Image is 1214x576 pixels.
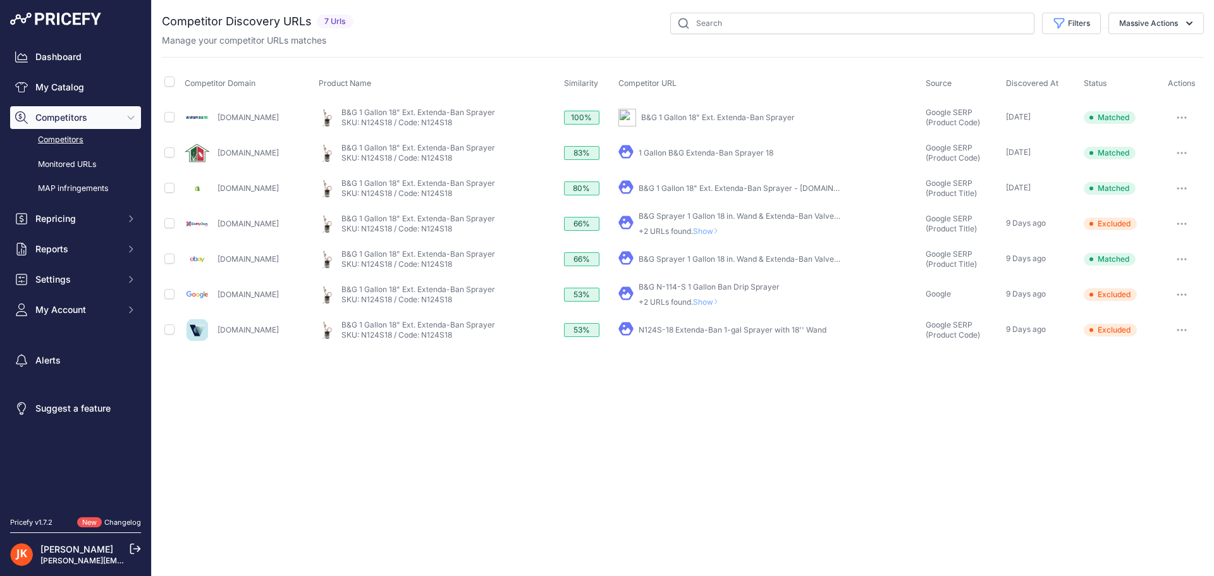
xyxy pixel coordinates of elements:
[10,129,141,151] a: Competitors
[341,107,495,117] a: B&G 1 Gallon 18" Ext. Extenda-Ban Sprayer
[218,290,279,299] a: [DOMAIN_NAME]
[639,183,861,193] a: B&G 1 Gallon 18" Ext. Extenda-Ban Sprayer - [DOMAIN_NAME]
[1084,182,1136,195] span: Matched
[10,76,141,99] a: My Catalog
[341,249,495,259] a: B&G 1 Gallon 18" Ext. Extenda-Ban Sprayer
[218,183,279,193] a: [DOMAIN_NAME]
[926,214,977,233] span: Google SERP (Product Title)
[1084,288,1137,301] span: Excluded
[564,146,599,160] div: 83%
[926,107,980,127] span: Google SERP (Product Code)
[218,113,279,122] a: [DOMAIN_NAME]
[639,282,780,291] a: B&G N-114-S 1 Gallon Ban Drip Sprayer
[1108,13,1204,34] button: Massive Actions
[1006,147,1031,157] span: [DATE]
[341,259,452,269] a: SKU: N124S18 / Code: N124S18
[104,518,141,527] a: Changelog
[10,178,141,200] a: MAP infringements
[1006,183,1031,192] span: [DATE]
[218,325,279,334] a: [DOMAIN_NAME]
[639,226,841,236] p: +2 URLs found.
[341,295,452,304] a: SKU: N124S18 / Code: N124S18
[10,298,141,321] button: My Account
[35,111,118,124] span: Competitors
[341,214,495,223] a: B&G 1 Gallon 18" Ext. Extenda-Ban Sprayer
[341,188,452,198] a: SKU: N124S18 / Code: N124S18
[10,106,141,129] button: Competitors
[926,320,980,340] span: Google SERP (Product Code)
[77,517,102,528] span: New
[639,254,842,264] a: B&G Sprayer 1 Gallon 18 in. Wand & Extenda-Ban Valve ...
[218,148,279,157] a: [DOMAIN_NAME]
[319,78,371,88] span: Product Name
[618,78,677,88] span: Competitor URL
[926,289,951,298] span: Google
[1006,289,1046,298] span: 9 Days ago
[564,252,599,266] div: 66%
[564,288,599,302] div: 53%
[1006,218,1046,228] span: 9 Days ago
[926,178,977,198] span: Google SERP (Product Title)
[926,78,952,88] span: Source
[1084,218,1137,230] span: Excluded
[1084,147,1136,159] span: Matched
[10,154,141,176] a: Monitored URLs
[564,78,598,88] span: Similarity
[341,224,452,233] a: SKU: N124S18 / Code: N124S18
[564,181,599,195] div: 80%
[162,13,312,30] h2: Competitor Discovery URLs
[35,303,118,316] span: My Account
[341,330,452,340] a: SKU: N124S18 / Code: N124S18
[40,556,235,565] a: [PERSON_NAME][EMAIL_ADDRESS][DOMAIN_NAME]
[10,268,141,291] button: Settings
[185,78,255,88] span: Competitor Domain
[10,13,101,25] img: Pricefy Logo
[1006,112,1031,121] span: [DATE]
[1006,324,1046,334] span: 9 Days ago
[639,148,773,157] a: 1 Gallon B&G Extenda-Ban Sprayer 18
[564,323,599,337] div: 53%
[341,153,452,162] a: SKU: N124S18 / Code: N124S18
[10,207,141,230] button: Repricing
[341,178,495,188] a: B&G 1 Gallon 18" Ext. Extenda-Ban Sprayer
[40,544,113,555] a: [PERSON_NAME]
[1084,253,1136,266] span: Matched
[693,297,723,307] span: Show
[693,226,723,236] span: Show
[1084,78,1107,88] span: Status
[10,46,141,68] a: Dashboard
[639,297,780,307] p: +2 URLs found.
[926,143,980,162] span: Google SERP (Product Code)
[218,254,279,264] a: [DOMAIN_NAME]
[639,211,842,221] a: B&G Sprayer 1 Gallon 18 in. Wand & Extenda-Ban Valve ...
[10,349,141,372] a: Alerts
[10,46,141,502] nav: Sidebar
[341,118,452,127] a: SKU: N124S18 / Code: N124S18
[10,397,141,420] a: Suggest a feature
[1084,324,1137,336] span: Excluded
[1084,111,1136,124] span: Matched
[641,113,795,122] a: B&G 1 Gallon 18" Ext. Extenda-Ban Sprayer
[317,15,353,29] span: 7 Urls
[1168,78,1196,88] span: Actions
[341,320,495,329] a: B&G 1 Gallon 18" Ext. Extenda-Ban Sprayer
[670,13,1034,34] input: Search
[35,243,118,255] span: Reports
[10,517,52,528] div: Pricefy v1.7.2
[564,217,599,231] div: 66%
[10,238,141,260] button: Reports
[1006,254,1046,263] span: 9 Days ago
[639,325,826,334] a: N124S-18 Extenda-Ban 1-gal Sprayer with 18'' Wand
[1006,78,1058,88] span: Discovered At
[564,111,599,125] div: 100%
[162,34,326,47] p: Manage your competitor URLs matches
[218,219,279,228] a: [DOMAIN_NAME]
[341,143,495,152] a: B&G 1 Gallon 18" Ext. Extenda-Ban Sprayer
[341,285,495,294] a: B&G 1 Gallon 18" Ext. Extenda-Ban Sprayer
[926,249,977,269] span: Google SERP (Product Title)
[35,273,118,286] span: Settings
[1042,13,1101,34] button: Filters
[35,212,118,225] span: Repricing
